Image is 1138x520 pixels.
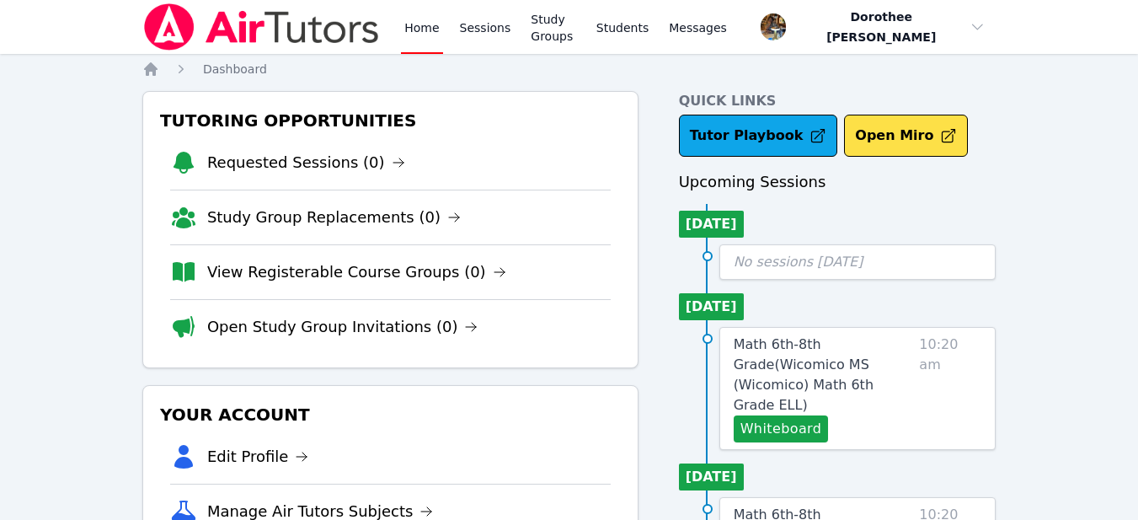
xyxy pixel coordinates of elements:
[207,445,309,469] a: Edit Profile
[679,115,838,157] a: Tutor Playbook
[207,151,405,174] a: Requested Sessions (0)
[679,211,744,238] li: [DATE]
[734,415,829,442] button: Whiteboard
[679,293,744,320] li: [DATE]
[679,170,996,194] h3: Upcoming Sessions
[207,206,461,229] a: Study Group Replacements (0)
[919,335,981,442] span: 10:20 am
[157,105,624,136] h3: Tutoring Opportunities
[734,336,874,413] span: Math 6th-8th Grade ( Wicomico MS (Wicomico) Math 6th Grade ELL )
[679,464,744,491] li: [DATE]
[734,335,913,415] a: Math 6th-8th Grade(Wicomico MS (Wicomico) Math 6th Grade ELL)
[679,91,996,111] h4: Quick Links
[669,19,727,36] span: Messages
[203,62,267,76] span: Dashboard
[157,399,624,430] h3: Your Account
[207,260,506,284] a: View Registerable Course Groups (0)
[203,61,267,78] a: Dashboard
[844,115,968,157] button: Open Miro
[142,3,381,51] img: Air Tutors
[734,254,863,270] span: No sessions [DATE]
[142,61,996,78] nav: Breadcrumb
[207,315,478,339] a: Open Study Group Invitations (0)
